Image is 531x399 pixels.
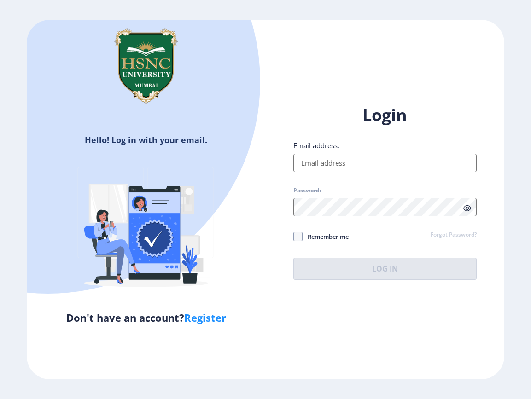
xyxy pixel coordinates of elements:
[293,104,477,126] h1: Login
[184,311,226,324] a: Register
[293,141,339,150] label: Email address:
[431,231,477,239] a: Forgot Password?
[293,187,321,194] label: Password:
[293,258,477,280] button: Log In
[34,310,259,325] h5: Don't have an account?
[293,154,477,172] input: Email address
[65,149,227,310] img: Verified-rafiki.svg
[100,20,192,112] img: hsnc.png
[303,231,349,242] span: Remember me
